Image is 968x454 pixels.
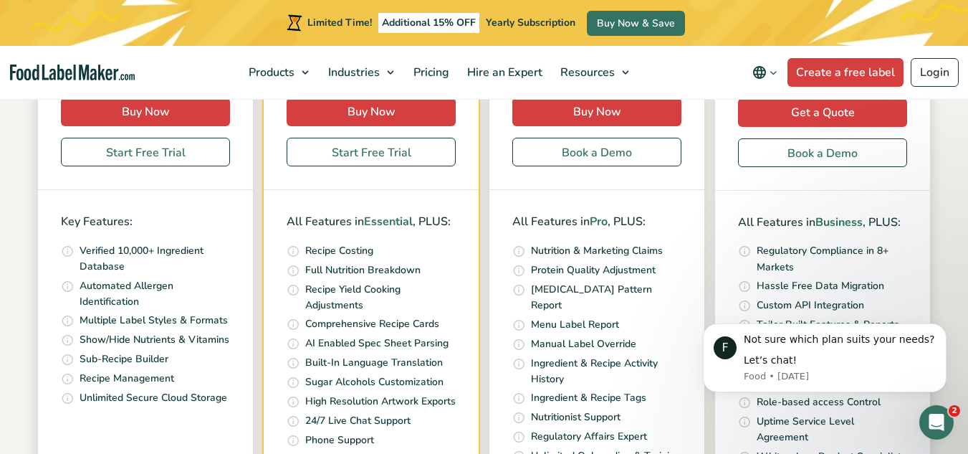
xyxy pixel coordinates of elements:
p: Automated Allergen Identification [80,278,230,311]
span: Limited Time! [307,16,372,29]
p: Menu Label Report [531,317,619,333]
p: Regulatory Affairs Expert [531,429,647,445]
a: Resources [552,46,636,99]
a: Start Free Trial [61,138,230,166]
p: Sub-Recipe Builder [80,351,168,367]
p: Verified 10,000+ Ingredient Database [80,243,230,275]
span: Hire an Expert [463,65,544,80]
span: 2 [949,405,960,417]
a: Buy Now & Save [587,11,685,36]
a: Login [911,58,959,87]
button: Change language [742,58,787,87]
p: AI Enabled Spec Sheet Parsing [305,336,449,351]
p: Recipe Management [80,371,174,387]
span: Pro [590,214,608,230]
p: Ingredient & Recipe Activity History [531,356,681,388]
span: Products [244,65,296,80]
p: Manual Label Override [531,336,636,352]
span: Resources [556,65,616,80]
a: Get a Quote [738,98,907,127]
p: Built-In Language Translation [305,355,443,371]
p: Full Nutrition Breakdown [305,263,421,278]
p: Role-based access Control [757,394,881,410]
p: All Features in , PLUS: [512,213,681,232]
p: Unlimited Secure Cloud Storage [80,390,227,406]
a: Hire an Expert [459,46,548,99]
p: Regulatory Compliance in 8+ Markets [757,243,907,275]
p: All Features in , PLUS: [287,213,456,232]
p: Recipe Yield Cooking Adjustments [305,282,456,314]
p: Key Features: [61,213,230,232]
p: Ingredient & Recipe Tags [531,390,646,406]
span: Yearly Subscription [486,16,575,29]
a: Buy Now [512,98,681,126]
p: 24/7 Live Chat Support [305,413,411,429]
a: Industries [320,46,401,99]
a: Buy Now [61,98,230,126]
a: Buy Now [287,98,456,126]
p: All Features in , PLUS: [738,214,907,232]
a: Book a Demo [738,138,907,167]
iframe: Intercom notifications message [681,311,968,401]
p: Comprehensive Recipe Cards [305,316,439,332]
p: Sugar Alcohols Customization [305,374,444,390]
p: Multiple Label Styles & Formats [80,313,228,328]
a: Start Free Trial [287,138,456,166]
a: Products [240,46,316,99]
a: Food Label Maker homepage [10,65,135,81]
p: Recipe Costing [305,243,373,259]
p: Show/Hide Nutrients & Vitamins [80,332,229,348]
p: Nutritionist Support [531,410,620,425]
p: Hassle Free Data Migration [757,278,884,294]
p: High Resolution Artwork Exports [305,394,456,410]
a: Create a free label [787,58,904,87]
a: Book a Demo [512,138,681,166]
p: [MEDICAL_DATA] Pattern Report [531,282,681,314]
p: Nutrition & Marketing Claims [531,243,663,259]
p: Phone Support [305,432,374,448]
span: Industries [324,65,381,80]
p: Uptime Service Level Agreement [757,414,907,446]
span: Additional 15% OFF [378,13,479,33]
span: Pricing [409,65,451,80]
p: Protein Quality Adjustment [531,263,656,278]
a: Pricing [405,46,455,99]
iframe: Intercom live chat [919,405,954,440]
span: Essential [364,214,413,230]
span: Business [815,214,863,230]
p: Custom API Integration [757,298,864,313]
